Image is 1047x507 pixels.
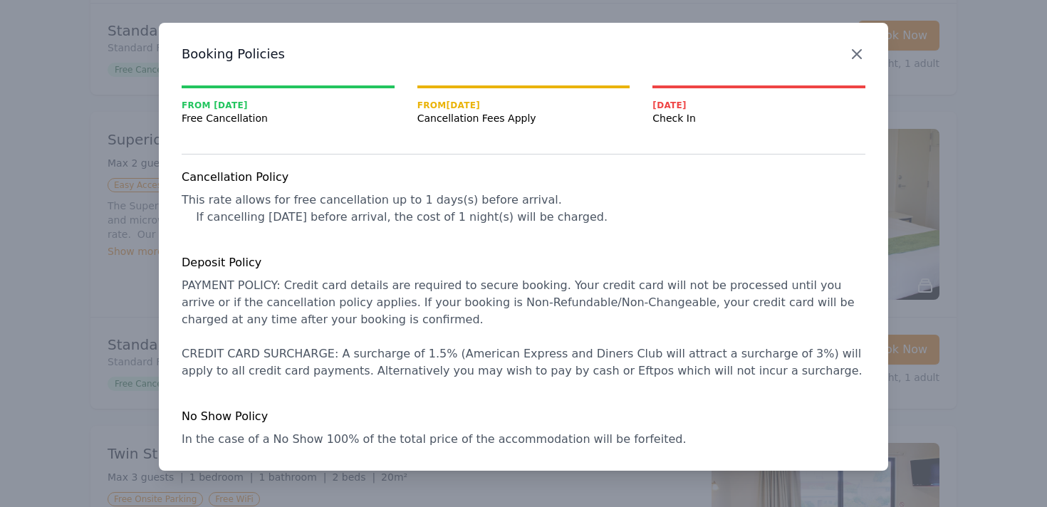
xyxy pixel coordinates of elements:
[182,254,865,271] h4: Deposit Policy
[182,432,686,446] span: In the case of a No Show 100% of the total price of the accommodation will be forfeited.
[652,100,865,111] span: [DATE]
[182,46,865,63] h3: Booking Policies
[182,193,608,224] span: This rate allows for free cancellation up to 1 days(s) before arrival. If cancelling [DATE] befor...
[417,100,630,111] span: From [DATE]
[182,278,865,377] span: PAYMENT POLICY: Credit card details are required to secure booking. Your credit card will not be ...
[652,111,865,125] span: Check In
[417,111,630,125] span: Cancellation Fees Apply
[182,169,865,186] h4: Cancellation Policy
[182,111,395,125] span: Free Cancellation
[182,408,865,425] h4: No Show Policy
[182,100,395,111] span: From [DATE]
[182,85,865,125] nav: Progress mt-20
